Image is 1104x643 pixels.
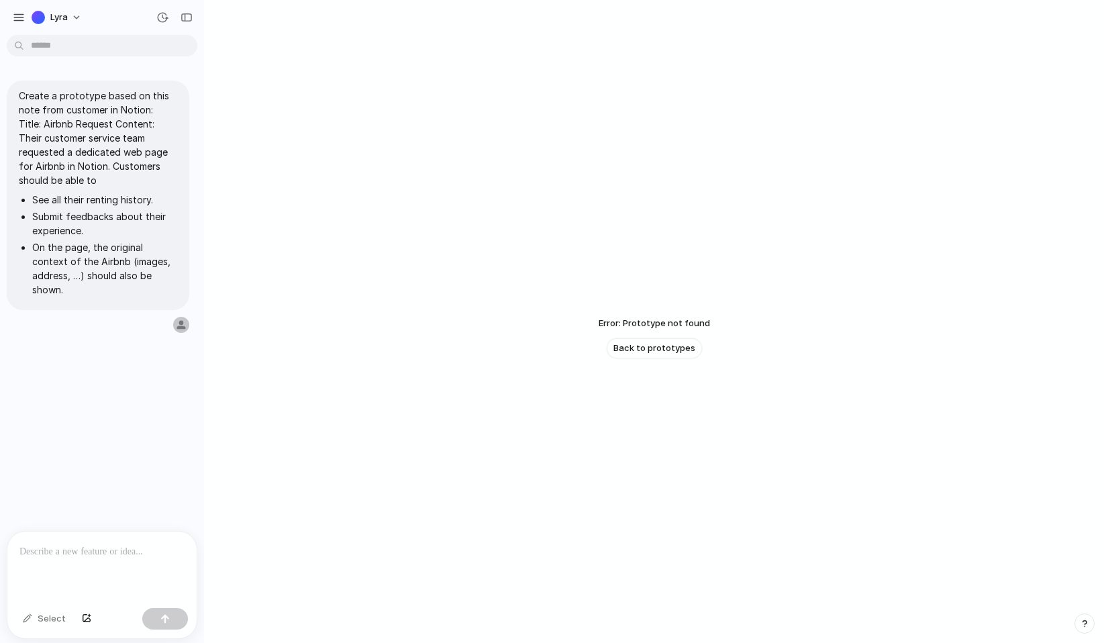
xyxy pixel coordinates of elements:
[613,342,695,355] span: Back to prototypes
[607,338,702,358] a: Back to prototypes
[32,209,177,238] li: Submit feedbacks about their experience.
[32,193,177,207] li: See all their renting history.
[32,240,177,297] li: On the page, the original context of the Airbnb (images, address, …) should also be shown.
[26,7,89,28] button: Lyra
[50,11,68,24] span: Lyra
[599,317,710,330] span: Error: Prototype not found
[19,89,177,187] p: Create a prototype based on this note from customer in Notion: Title: Airbnb Request Content: The...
